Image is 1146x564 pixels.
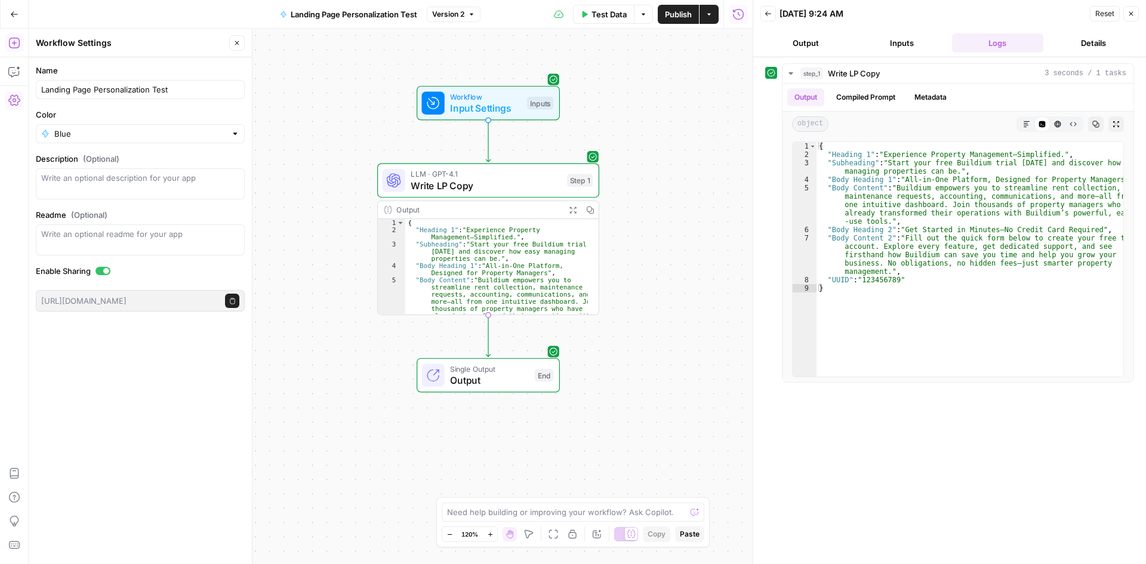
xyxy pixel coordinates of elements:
[377,164,599,315] div: LLM · GPT-4.1Write LP CopyStep 1Output{ "Heading 1":"Experience Property Management—Simplified.",...
[377,86,599,121] div: WorkflowInput SettingsInputs
[527,97,553,110] div: Inputs
[787,88,824,106] button: Output
[857,33,948,53] button: Inputs
[783,64,1133,83] button: 3 seconds / 1 tasks
[36,209,245,221] label: Readme
[793,142,817,150] div: 1
[378,226,405,241] div: 2
[675,526,704,542] button: Paste
[809,142,816,150] span: Toggle code folding, rows 1 through 9
[378,276,405,326] div: 5
[396,219,404,226] span: Toggle code folding, rows 1 through 9
[760,33,852,53] button: Output
[378,241,405,262] div: 3
[411,168,561,180] span: LLM · GPT-4.1
[907,88,954,106] button: Metadata
[793,159,817,175] div: 3
[680,529,700,540] span: Paste
[793,150,817,159] div: 2
[378,262,405,276] div: 4
[450,101,521,115] span: Input Settings
[800,67,823,79] span: step_1
[643,526,670,542] button: Copy
[793,175,817,184] div: 4
[377,358,599,393] div: Single OutputOutputEnd
[665,8,692,20] span: Publish
[793,184,817,226] div: 5
[450,363,529,374] span: Single Output
[54,128,226,140] input: Blue
[1048,33,1139,53] button: Details
[793,276,817,284] div: 8
[432,9,464,20] span: Version 2
[378,219,405,226] div: 1
[648,529,666,540] span: Copy
[36,109,245,121] label: Color
[41,84,239,95] input: Untitled
[567,174,593,187] div: Step 1
[486,315,490,357] g: Edge from step_1 to end
[36,153,245,165] label: Description
[461,529,478,539] span: 120%
[793,226,817,234] div: 6
[829,88,902,106] button: Compiled Prompt
[36,265,245,277] label: Enable Sharing
[36,37,226,49] div: Workflow Settings
[792,116,828,132] span: object
[658,5,699,24] button: Publish
[793,284,817,292] div: 9
[535,369,553,382] div: End
[291,8,417,20] span: Landing Page Personalization Test
[1090,6,1120,21] button: Reset
[450,91,521,102] span: Workflow
[592,8,627,20] span: Test Data
[952,33,1043,53] button: Logs
[71,209,107,221] span: (Optional)
[828,67,880,79] span: Write LP Copy
[450,373,529,387] span: Output
[1045,68,1126,79] span: 3 seconds / 1 tasks
[83,153,119,165] span: (Optional)
[783,84,1133,382] div: 3 seconds / 1 tasks
[273,5,424,24] button: Landing Page Personalization Test
[427,7,480,22] button: Version 2
[486,121,490,162] g: Edge from start to step_1
[1095,8,1114,19] span: Reset
[573,5,634,24] button: Test Data
[36,64,245,76] label: Name
[793,234,817,276] div: 7
[396,204,560,215] div: Output
[411,178,561,193] span: Write LP Copy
